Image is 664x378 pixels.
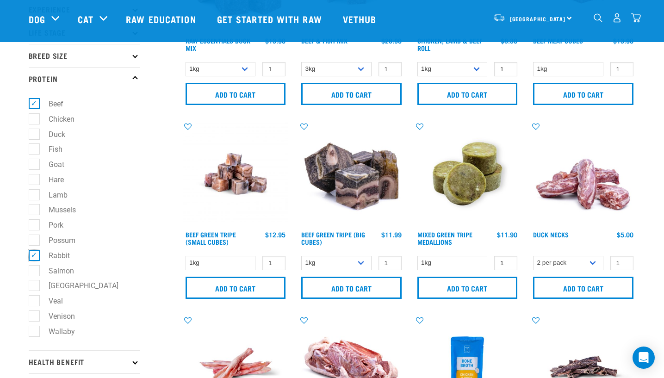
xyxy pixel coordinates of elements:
[594,13,602,22] img: home-icon-1@2x.png
[494,62,517,76] input: 1
[186,233,236,243] a: Beef Green Tripe (Small Cubes)
[417,83,518,105] input: Add to cart
[29,44,140,67] p: Breed Size
[610,256,633,270] input: 1
[417,233,472,243] a: Mixed Green Tripe Medallions
[34,326,79,337] label: Wallaby
[631,13,641,23] img: home-icon@2x.png
[29,67,140,90] p: Protein
[186,83,286,105] input: Add to cart
[34,280,122,291] label: [GEOGRAPHIC_DATA]
[301,83,402,105] input: Add to cart
[612,13,622,23] img: user.png
[34,98,67,110] label: Beef
[186,277,286,299] input: Add to cart
[34,113,78,125] label: Chicken
[29,350,140,373] p: Health Benefit
[34,295,67,307] label: Veal
[531,122,636,227] img: Pile Of Duck Necks For Pets
[34,129,69,140] label: Duck
[34,159,68,170] label: Goat
[34,310,79,322] label: Venison
[533,83,633,105] input: Add to cart
[183,122,288,227] img: Beef Tripe Bites 1634
[262,256,285,270] input: 1
[29,12,45,26] a: Dog
[34,189,71,201] label: Lamb
[497,231,517,238] div: $11.90
[78,12,93,26] a: Cat
[379,256,402,270] input: 1
[34,174,68,186] label: Hare
[533,277,633,299] input: Add to cart
[417,277,518,299] input: Add to cart
[381,231,402,238] div: $11.99
[610,62,633,76] input: 1
[533,233,569,236] a: Duck Necks
[510,17,566,20] span: [GEOGRAPHIC_DATA]
[334,0,388,37] a: Vethub
[617,231,633,238] div: $5.00
[34,265,78,277] label: Salmon
[34,143,66,155] label: Fish
[34,235,79,246] label: Possum
[208,0,334,37] a: Get started with Raw
[301,233,365,243] a: Beef Green Tripe (Big Cubes)
[633,347,655,369] div: Open Intercom Messenger
[299,122,404,227] img: 1044 Green Tripe Beef
[301,277,402,299] input: Add to cart
[34,204,80,216] label: Mussels
[262,62,285,76] input: 1
[34,219,67,231] label: Pork
[415,122,520,227] img: Mixed Green Tripe
[493,13,505,22] img: van-moving.png
[265,231,285,238] div: $12.95
[117,0,207,37] a: Raw Education
[379,62,402,76] input: 1
[494,256,517,270] input: 1
[34,250,74,261] label: Rabbit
